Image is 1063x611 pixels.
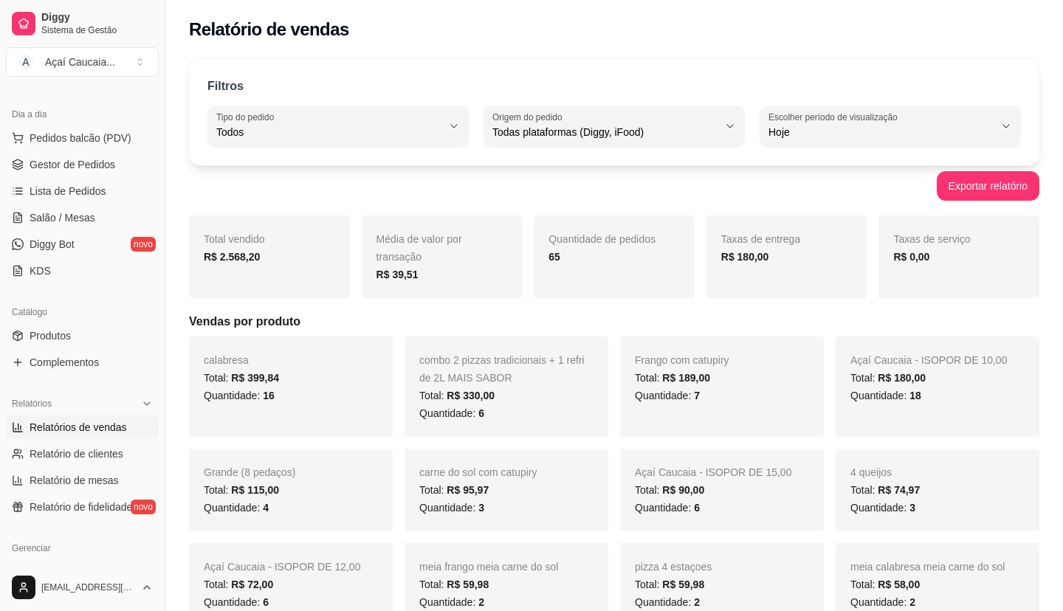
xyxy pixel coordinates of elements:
[635,502,700,514] span: Quantidade:
[204,466,296,478] span: Grande (8 pedaços)
[484,106,745,147] button: Origem do pedidoTodas plataformas (Diggy, iFood)
[41,24,153,36] span: Sistema de Gestão
[263,390,275,401] span: 16
[6,103,159,126] div: Dia a dia
[419,484,489,496] span: Total:
[478,407,484,419] span: 6
[6,351,159,374] a: Complementos
[548,251,560,263] strong: 65
[937,171,1039,201] button: Exportar relatório
[6,153,159,176] a: Gestor de Pedidos
[6,495,159,519] a: Relatório de fidelidadenovo
[419,407,484,419] span: Quantidade:
[694,390,700,401] span: 7
[721,233,800,245] span: Taxas de entrega
[6,126,159,150] button: Pedidos balcão (PDV)
[850,596,915,608] span: Quantidade:
[6,469,159,492] a: Relatório de mesas
[189,18,349,41] h2: Relatório de vendas
[447,390,495,401] span: R$ 330,00
[30,237,75,252] span: Diggy Bot
[6,415,159,439] a: Relatórios de vendas
[30,184,106,199] span: Lista de Pedidos
[447,579,489,590] span: R$ 59,98
[419,561,558,573] span: meia frango meia carne do sol
[909,390,921,401] span: 18
[189,313,1039,331] h5: Vendas por produto
[207,106,469,147] button: Tipo do pedidoTodos
[216,111,279,123] label: Tipo do pedido
[6,300,159,324] div: Catálogo
[419,466,537,478] span: carne do sol com catupiry
[419,579,489,590] span: Total:
[419,390,495,401] span: Total:
[694,502,700,514] span: 6
[45,55,115,69] div: Açaí Caucaia ...
[204,596,269,608] span: Quantidade:
[850,579,920,590] span: Total:
[478,596,484,608] span: 2
[30,355,99,370] span: Complementos
[207,77,244,95] p: Filtros
[231,579,273,590] span: R$ 72,00
[6,47,159,77] button: Select a team
[204,579,273,590] span: Total:
[635,579,704,590] span: Total:
[548,233,656,245] span: Quantidade de pedidos
[635,596,700,608] span: Quantidade:
[419,596,484,608] span: Quantidade:
[6,442,159,466] a: Relatório de clientes
[635,390,700,401] span: Quantidade:
[30,157,115,172] span: Gestor de Pedidos
[204,372,279,384] span: Total:
[6,232,159,256] a: Diggy Botnovo
[492,125,718,139] span: Todas plataformas (Diggy, iFood)
[204,484,279,496] span: Total:
[6,536,159,560] div: Gerenciar
[30,446,123,461] span: Relatório de clientes
[635,484,704,496] span: Total:
[850,372,926,384] span: Total:
[30,131,131,145] span: Pedidos balcão (PDV)
[662,484,704,496] span: R$ 90,00
[850,484,920,496] span: Total:
[850,561,1005,573] span: meia calabresa meia carne do sol
[30,328,71,343] span: Produtos
[376,233,462,263] span: Média de valor por transação
[850,466,892,478] span: 4 queijos
[694,596,700,608] span: 2
[768,111,902,123] label: Escolher período de visualização
[6,206,159,229] a: Salão / Mesas
[850,354,1007,366] span: Açaí Caucaia - ISOPOR DE 10,00
[30,263,51,278] span: KDS
[478,502,484,514] span: 3
[6,560,159,584] a: Entregadoresnovo
[204,354,249,366] span: calabresa
[909,502,915,514] span: 3
[6,6,159,41] a: DiggySistema de Gestão
[893,251,929,263] strong: R$ 0,00
[204,390,275,401] span: Quantidade:
[6,179,159,203] a: Lista de Pedidos
[850,502,915,514] span: Quantidade:
[635,466,791,478] span: Açaí Caucaia - ISOPOR DE 15,00
[376,269,419,280] strong: R$ 39,51
[909,596,915,608] span: 2
[419,502,484,514] span: Quantidade:
[6,259,159,283] a: KDS
[263,596,269,608] span: 6
[18,55,33,69] span: A
[12,398,52,410] span: Relatórios
[447,484,489,496] span: R$ 95,97
[41,581,135,593] span: [EMAIL_ADDRESS][DOMAIN_NAME]
[635,561,712,573] span: pizza 4 estaçoes
[263,502,269,514] span: 4
[662,579,704,590] span: R$ 59,98
[204,502,269,514] span: Quantidade:
[231,372,279,384] span: R$ 399,84
[721,251,769,263] strong: R$ 180,00
[419,354,585,384] span: combo 2 pizzas tradicionais + 1 refri de 2L MAIS SABOR
[6,324,159,348] a: Produtos
[30,420,127,435] span: Relatórios de vendas
[231,484,279,496] span: R$ 115,00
